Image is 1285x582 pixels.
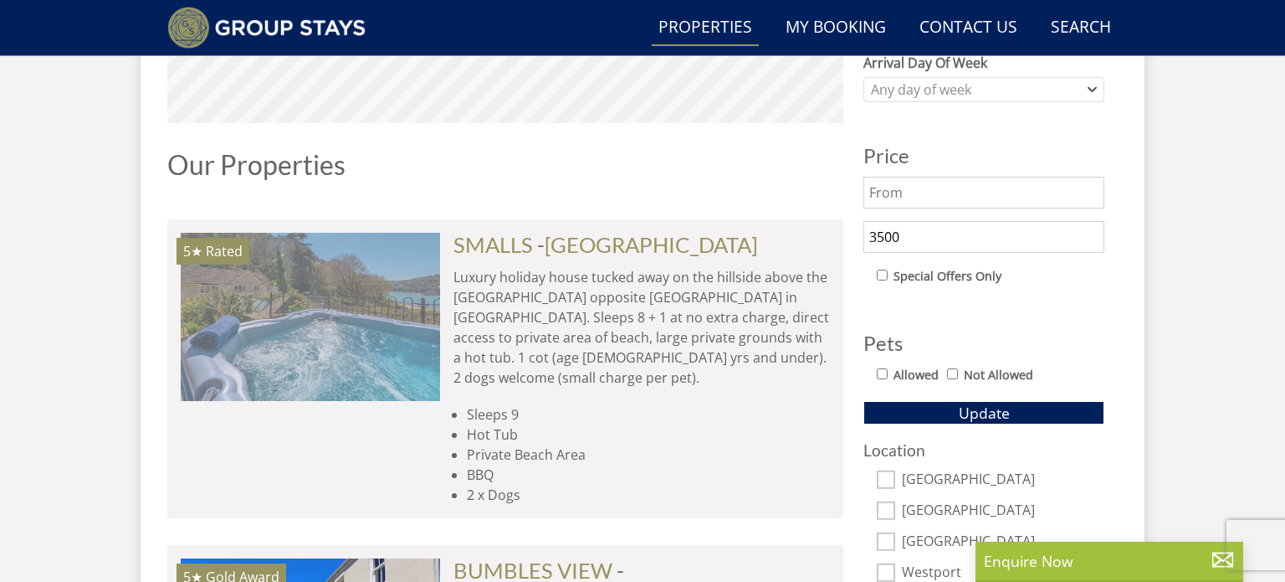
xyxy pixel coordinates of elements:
[453,267,830,388] p: Luxury holiday house tucked away on the hillside above the [GEOGRAPHIC_DATA] opposite [GEOGRAPHIC...
[467,404,830,425] li: Sleeps 9
[537,232,758,257] span: -
[467,445,830,465] li: Private Beach Area
[984,550,1235,572] p: Enquire Now
[902,533,1104,552] label: [GEOGRAPHIC_DATA]
[467,465,830,485] li: BBQ
[863,177,1104,209] input: From
[467,425,830,445] li: Hot Tub
[779,9,893,47] a: My Booking
[959,403,1010,423] span: Update
[863,145,1104,167] h3: Price
[181,233,440,400] a: 5★ Rated
[181,233,440,400] img: smalls-salcombe-beach-accomodation-holiday-home-stays-9.original.jpg
[902,471,1104,490] label: [GEOGRAPHIC_DATA]
[183,242,202,260] span: SMALLS has a 5 star rating under the Quality in Tourism Scheme
[467,485,830,505] li: 2 x Dogs
[863,332,1104,354] h3: Pets
[167,150,843,179] h1: Our Properties
[863,221,1104,253] input: To
[1044,9,1118,47] a: Search
[167,7,366,49] img: Group Stays
[453,232,533,257] a: SMALLS
[964,366,1033,384] label: Not Allowed
[545,232,758,257] a: [GEOGRAPHIC_DATA]
[206,242,243,260] span: Rated
[893,366,939,384] label: Allowed
[913,9,1024,47] a: Contact Us
[652,9,759,47] a: Properties
[893,267,1001,286] label: Special Offers Only
[902,502,1104,521] label: [GEOGRAPHIC_DATA]
[863,77,1104,102] div: Combobox
[863,53,1104,73] label: Arrival Day Of Week
[863,441,1104,459] h3: Location
[863,401,1104,425] button: Update
[867,80,1083,99] div: Any day of week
